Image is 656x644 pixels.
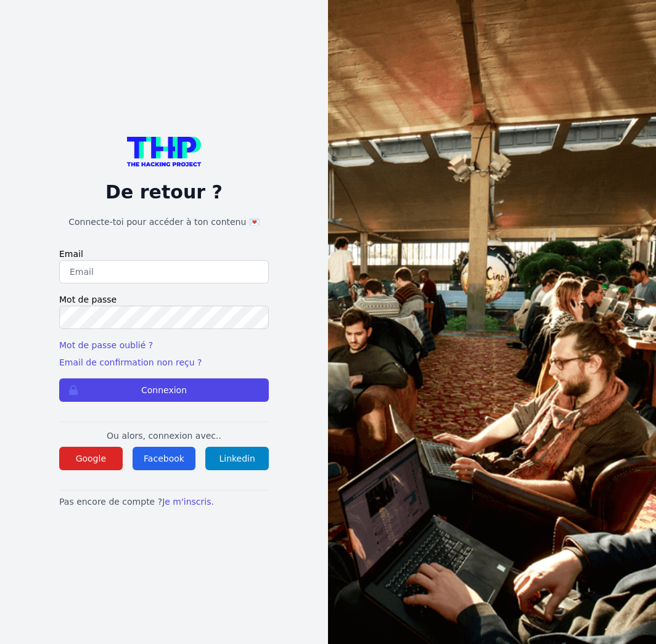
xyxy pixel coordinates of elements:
label: Mot de passe [59,293,269,306]
h1: Connecte-toi pour accéder à ton contenu 💌 [59,216,269,228]
button: Google [59,447,123,470]
img: logo [127,137,201,166]
button: Connexion [59,378,269,402]
label: Email [59,248,269,260]
a: Email de confirmation non reçu ? [59,357,202,367]
a: Mot de passe oublié ? [59,340,153,350]
p: Ou alors, connexion avec.. [59,430,269,442]
input: Email [59,260,269,283]
button: Facebook [133,447,196,470]
a: Je m'inscris. [162,497,214,507]
button: Linkedin [205,447,269,470]
p: De retour ? [59,181,269,203]
p: Pas encore de compte ? [59,495,269,508]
